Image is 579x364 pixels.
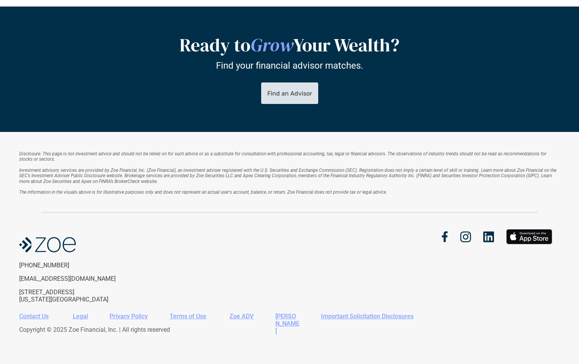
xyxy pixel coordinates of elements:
p: Copyright © 2025 Zoe Financial, Inc. | All rights reserved [19,326,554,333]
p: Find an Advisor [267,90,312,97]
a: Important Solicitation Disclosures [321,313,414,320]
em: Investment advisory services are provided by Zoe Financial, Inc. (Zoe Financial), an investment a... [19,168,558,184]
a: Privacy Policy [110,313,148,320]
a: [PERSON_NAME] [275,313,299,334]
p: Find your financial advisor matches. [216,60,363,71]
p: [STREET_ADDRESS] [US_STATE][GEOGRAPHIC_DATA] [19,288,145,303]
a: Terms of Use [170,313,206,320]
em: The information in the visuals above is for illustrative purposes only and does not represent an ... [19,189,387,195]
a: Zoe ADV [229,313,254,320]
p: [EMAIL_ADDRESS][DOMAIN_NAME] [19,275,145,282]
h2: Ready to Your Wealth? [98,34,481,56]
a: Legal [73,313,88,320]
a: Contact Us [19,313,49,320]
em: Grow [250,32,293,58]
em: Disclosure: This page is not investment advice and should not be relied on for such advice or as ... [19,151,548,162]
a: Find an Advisor [261,83,318,104]
p: [PHONE_NUMBER] [19,262,145,269]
